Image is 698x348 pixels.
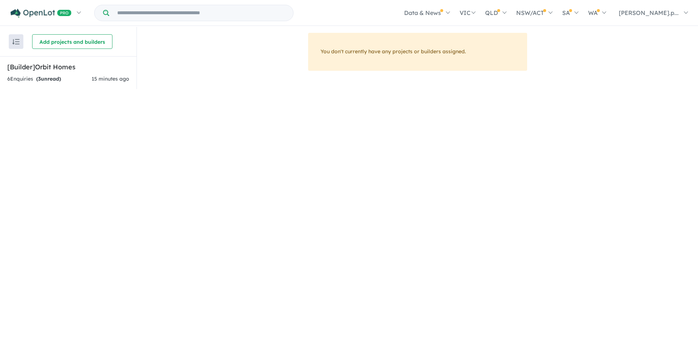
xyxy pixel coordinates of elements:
img: sort.svg [12,39,20,45]
span: 15 minutes ago [92,76,129,82]
h5: [Builder] Orbit Homes [7,62,129,72]
img: Openlot PRO Logo White [11,9,72,18]
button: Add projects and builders [32,34,112,49]
span: [PERSON_NAME].p... [619,9,679,16]
span: 3 [38,76,41,82]
strong: ( unread) [36,76,61,82]
input: Try estate name, suburb, builder or developer [111,5,292,21]
div: You don't currently have any projects or builders assigned. [308,33,527,71]
div: 6 Enquir ies [7,75,61,84]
